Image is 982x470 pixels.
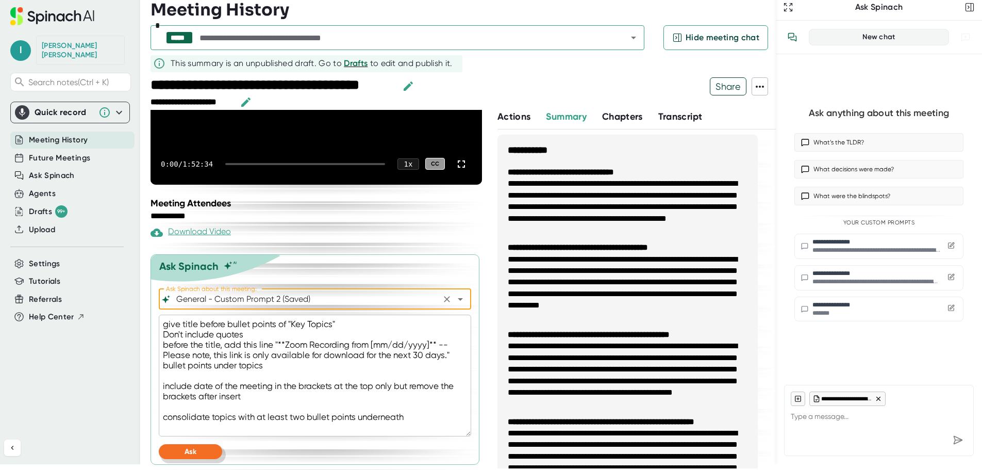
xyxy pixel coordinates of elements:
button: Edit custom prompt [945,302,957,315]
span: Help Center [29,311,74,323]
div: Quick record [15,102,125,123]
div: Ask Spinach [159,260,219,272]
button: Open [626,30,641,45]
textarea: give title before bullet points of "Key Topics" Don't include quotes before the title, add this l... [159,315,471,436]
button: Clear [440,292,454,306]
button: What decisions were made? [794,160,963,179]
button: Actions [497,110,530,124]
div: Ask anything about this meeting [809,107,949,119]
button: Agents [29,188,56,200]
button: Upload [29,224,55,236]
button: Hide meeting chat [663,25,768,50]
div: Quick record [35,107,93,118]
button: Open [453,292,468,306]
div: Download Video [151,226,231,239]
button: What’s the TLDR? [794,133,963,152]
span: Chapters [602,111,643,122]
div: 99+ [55,205,68,218]
div: 1 x [397,158,419,170]
button: Ask Spinach [29,170,75,182]
span: Hide meeting chat [686,31,759,44]
button: Future Meetings [29,152,90,164]
span: Ask [185,447,196,456]
div: Meeting Attendees [151,198,485,209]
button: Transcript [658,110,703,124]
button: Chapters [602,110,643,124]
input: What can we do to help? [174,292,438,306]
div: Ask Spinach [795,2,962,12]
button: Drafts 99+ [29,205,68,218]
div: 0:00 / 1:52:34 [161,160,213,168]
button: Share [710,77,746,95]
div: Send message [948,431,967,449]
button: Drafts [344,57,368,70]
button: Settings [29,258,60,270]
span: Summary [546,111,586,122]
button: Help Center [29,311,85,323]
button: Referrals [29,294,62,305]
button: Ask [159,444,222,459]
div: Your Custom Prompts [794,219,963,226]
span: Actions [497,111,530,122]
button: Edit custom prompt [945,240,957,253]
div: LeAnne Ryan [42,41,119,59]
button: View conversation history [782,27,803,47]
span: Search notes (Ctrl + K) [28,77,128,87]
button: Summary [546,110,586,124]
button: Meeting History [29,134,88,146]
span: Transcript [658,111,703,122]
div: This summary is an unpublished draft. Go to to edit and publish it. [171,57,453,70]
button: Collapse sidebar [4,440,21,456]
div: New chat [815,33,942,42]
button: Edit custom prompt [945,271,957,284]
span: l [10,40,31,61]
div: Drafts [29,205,68,218]
button: Tutorials [29,275,60,287]
button: What were the blindspots? [794,187,963,205]
span: Drafts [344,58,368,68]
div: CC [425,158,445,170]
